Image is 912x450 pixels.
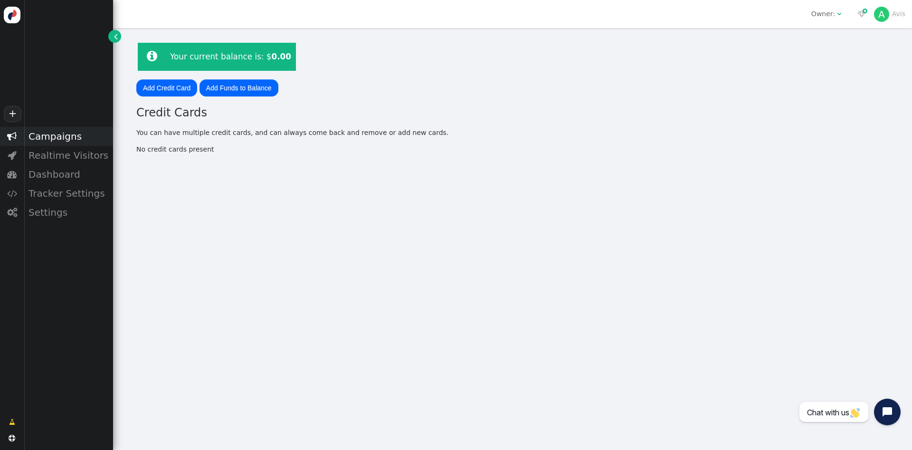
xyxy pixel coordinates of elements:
span:  [837,10,841,17]
span:  [7,132,17,141]
span:  [114,31,118,41]
p: You can have multiple credit cards, and can always come back and remove or add new cards. [136,128,889,138]
div: Campaigns [24,127,113,146]
div: Owner: [811,9,835,19]
a:  [2,413,22,431]
b: 0.00 [272,52,291,61]
span:  [7,189,17,198]
div: Dashboard [24,165,113,184]
img: logo-icon.svg [4,7,20,23]
a: Add Credit Card [136,79,197,96]
a: Add Funds to Balance [199,79,278,96]
span:  [147,50,157,62]
td: Your current balance is: $ [166,44,295,70]
a: + [4,106,21,122]
span:  [858,10,865,17]
div: No credit cards present [136,144,889,154]
a:  [108,30,121,43]
h3: Credit Cards [136,104,889,121]
span:  [7,208,17,217]
div: A [874,7,889,22]
span:  [9,435,15,441]
div: Realtime Visitors [24,146,113,165]
span:  [8,151,17,160]
span:  [7,170,17,179]
div: Settings [24,203,113,222]
a: AAvis [874,10,905,18]
div: Tracker Settings [24,184,113,203]
span:  [9,417,15,427]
